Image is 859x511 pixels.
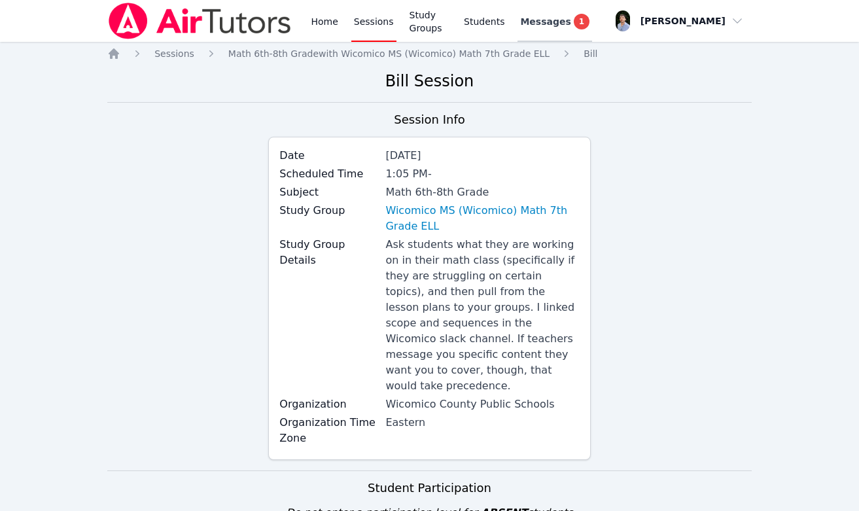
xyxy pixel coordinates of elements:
[574,14,589,29] span: 1
[279,148,377,164] label: Date
[107,71,752,92] h2: Bill Session
[385,148,579,164] div: [DATE]
[279,166,377,182] label: Scheduled Time
[154,48,194,59] span: Sessions
[520,15,570,28] span: Messages
[107,3,292,39] img: Air Tutors
[279,396,377,412] label: Organization
[107,479,752,497] h3: Student Participation
[385,237,579,394] div: Ask students what they are working on in their math class (specifically if they are struggling on...
[279,185,377,200] label: Subject
[279,203,377,219] label: Study Group
[279,237,377,268] label: Study Group Details
[279,415,377,446] label: Organization Time Zone
[385,415,579,431] div: Eastern
[385,396,579,412] div: Wicomico County Public Schools
[385,203,579,234] a: Wicomico MS (Wicomico) Math 7th Grade ELL
[584,47,597,60] a: Bill
[228,47,550,60] a: Math 6th-8th Gradewith Wicomico MS (Wicomico) Math 7th Grade ELL
[385,185,579,200] div: Math 6th-8th Grade
[228,48,550,59] span: Math 6th-8th Grade with Wicomico MS (Wicomico) Math 7th Grade ELL
[107,47,752,60] nav: Breadcrumb
[385,166,579,182] div: 1:05 PM -
[154,47,194,60] a: Sessions
[584,48,597,59] span: Bill
[394,111,465,129] h3: Session Info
